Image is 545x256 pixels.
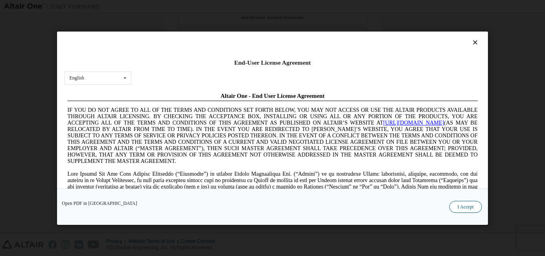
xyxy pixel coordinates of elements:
a: [URL][DOMAIN_NAME] [319,30,380,36]
div: End-User License Agreement [64,59,481,67]
span: Lore Ipsumd Sit Ame Cons Adipisc Elitseddo (“Eiusmodte”) in utlabor Etdolo Magnaaliqua Eni. (“Adm... [3,81,413,139]
span: Altair One - End User License Agreement [156,3,261,10]
button: I Accept [449,200,482,212]
div: English [69,75,84,80]
a: Open PDF in [GEOGRAPHIC_DATA] [62,200,137,205]
span: IF YOU DO NOT AGREE TO ALL OF THE TERMS AND CONDITIONS SET FORTH BELOW, YOU MAY NOT ACCESS OR USE... [3,18,413,75]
